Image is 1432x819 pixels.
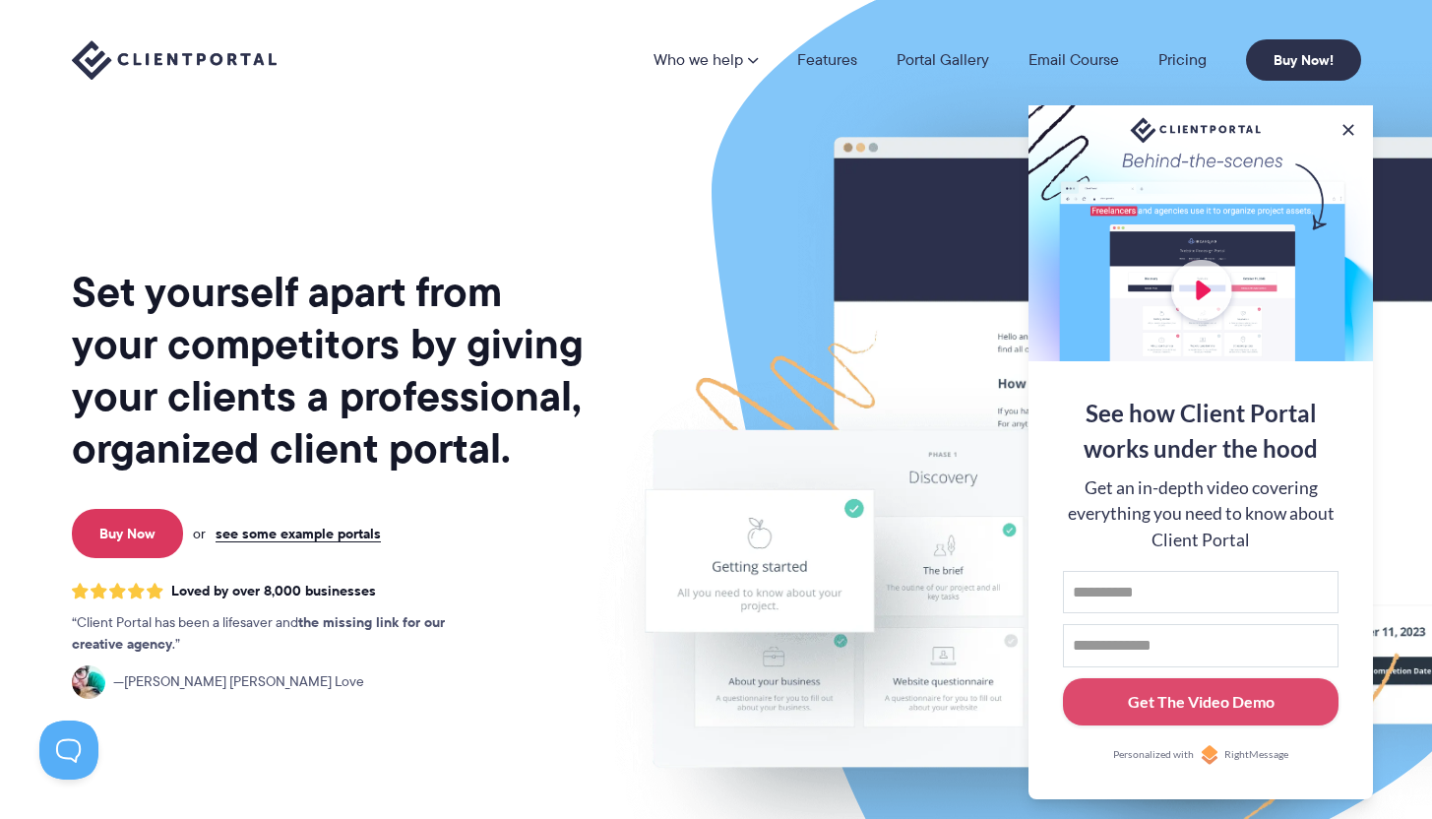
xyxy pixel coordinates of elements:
[216,525,381,542] a: see some example portals
[654,52,758,68] a: Who we help
[1224,747,1288,763] span: RightMessage
[39,721,98,780] iframe: Toggle Customer Support
[1063,475,1339,553] div: Get an in-depth video covering everything you need to know about Client Portal
[1113,747,1194,763] span: Personalized with
[1063,678,1339,726] button: Get The Video Demo
[1063,396,1339,467] div: See how Client Portal works under the hood
[72,509,183,558] a: Buy Now
[193,525,206,542] span: or
[1063,745,1339,765] a: Personalized withRightMessage
[797,52,857,68] a: Features
[171,583,376,599] span: Loved by over 8,000 businesses
[1028,52,1119,68] a: Email Course
[1158,52,1207,68] a: Pricing
[113,671,364,693] span: [PERSON_NAME] [PERSON_NAME] Love
[1200,745,1219,765] img: Personalized with RightMessage
[72,266,588,474] h1: Set yourself apart from your competitors by giving your clients a professional, organized client ...
[1246,39,1361,81] a: Buy Now!
[72,612,485,656] p: Client Portal has been a lifesaver and .
[1128,690,1275,714] div: Get The Video Demo
[897,52,989,68] a: Portal Gallery
[72,611,445,655] strong: the missing link for our creative agency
